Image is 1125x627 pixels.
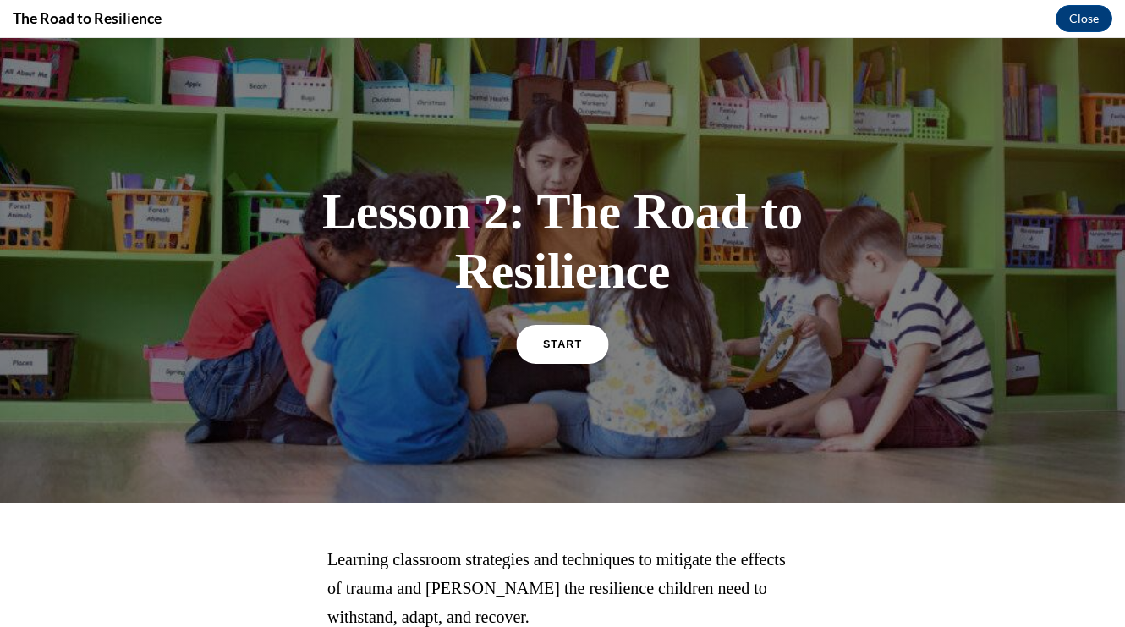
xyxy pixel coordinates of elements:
span: START [543,300,582,312]
button: Close [1056,5,1112,32]
span: Learning classroom strategies and techniques to mitigate the effects of trauma and [PERSON_NAME] ... [327,512,786,588]
h4: The Road to Resilience [13,8,162,29]
a: START [516,286,608,325]
h1: Lesson 2: The Road to Resilience [309,144,816,262]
